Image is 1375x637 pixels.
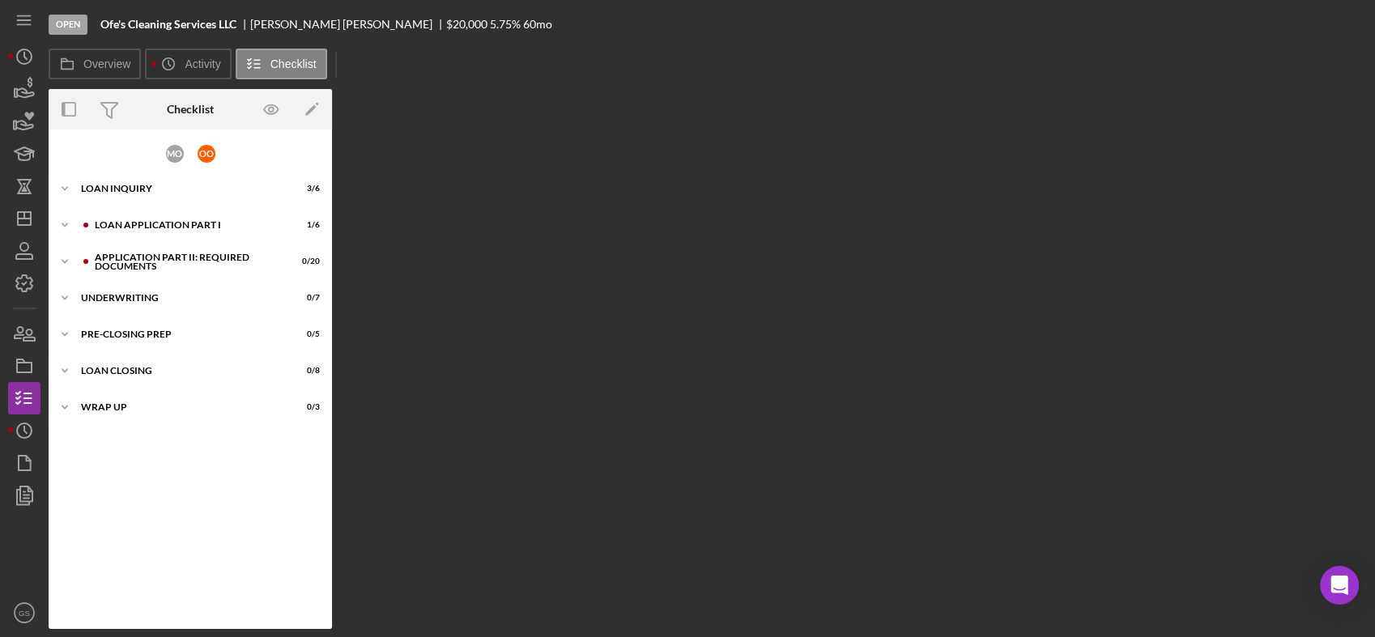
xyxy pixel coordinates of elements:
[446,17,487,31] span: $20,000
[49,15,87,35] div: Open
[291,293,320,303] div: 0 / 7
[523,18,552,31] div: 60 mo
[81,293,279,303] div: Underwriting
[81,402,279,412] div: Wrap Up
[291,220,320,230] div: 1 / 6
[81,329,279,339] div: Pre-Closing Prep
[81,184,279,193] div: Loan Inquiry
[291,184,320,193] div: 3 / 6
[166,145,184,163] div: M O
[100,18,236,31] b: Ofe's Cleaning Services LLC
[185,57,220,70] label: Activity
[81,366,279,376] div: Loan Closing
[490,18,521,31] div: 5.75 %
[250,18,446,31] div: [PERSON_NAME] [PERSON_NAME]
[291,402,320,412] div: 0 / 3
[236,49,327,79] button: Checklist
[8,597,40,629] button: GS
[291,329,320,339] div: 0 / 5
[198,145,215,163] div: o O
[95,220,279,230] div: Loan Application Part I
[167,103,214,116] div: Checklist
[1320,566,1359,605] div: Open Intercom Messenger
[83,57,130,70] label: Overview
[145,49,231,79] button: Activity
[19,609,30,618] text: GS
[49,49,141,79] button: Overview
[95,253,279,271] div: Application Part II: Required Documents
[291,257,320,266] div: 0 / 20
[270,57,317,70] label: Checklist
[291,366,320,376] div: 0 / 8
